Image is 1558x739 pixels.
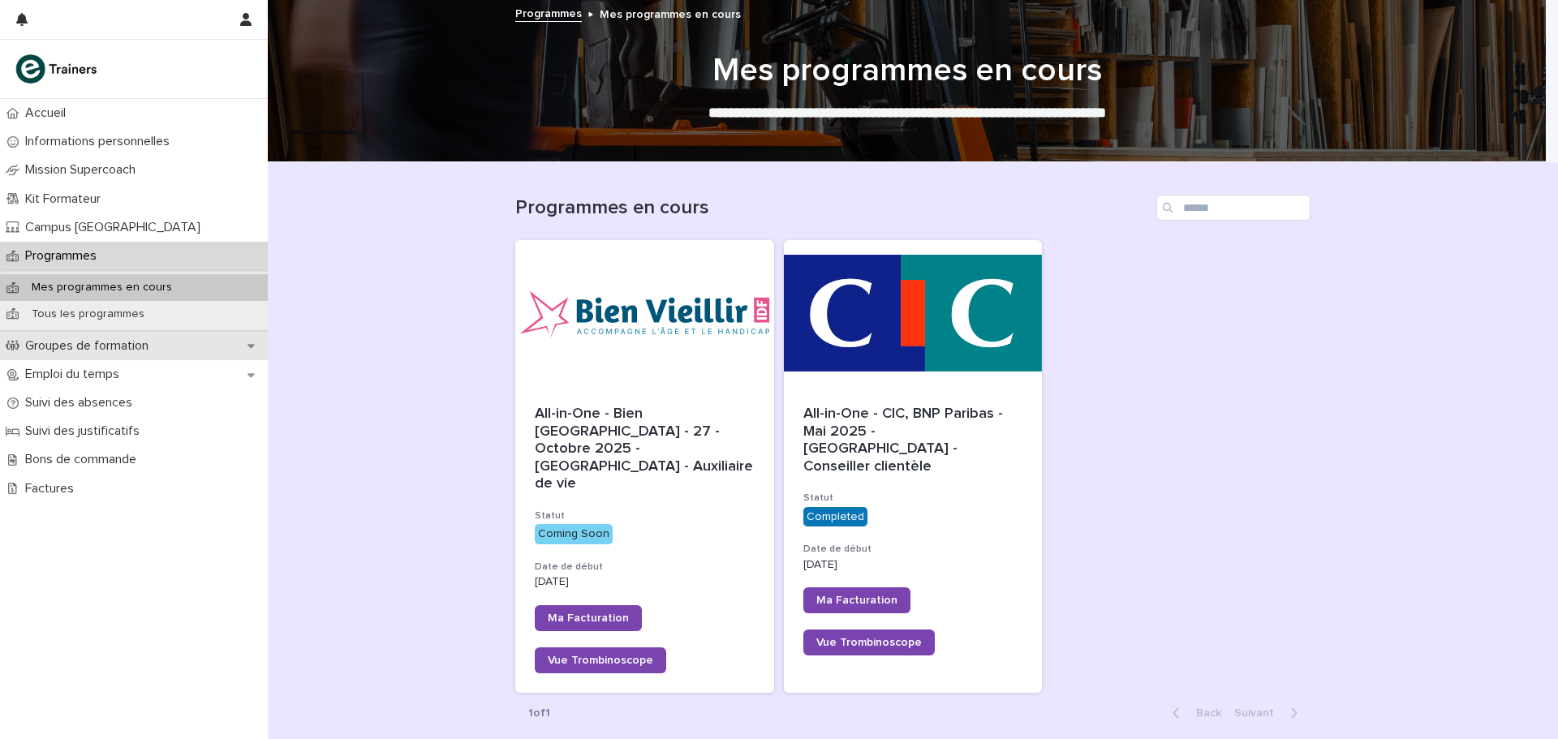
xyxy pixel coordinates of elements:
[19,162,148,178] p: Mission Supercoach
[19,307,157,321] p: Tous les programmes
[510,51,1305,90] h1: Mes programmes en cours
[19,134,183,149] p: Informations personnelles
[535,575,755,589] p: [DATE]
[535,561,755,574] h3: Date de début
[19,248,110,264] p: Programmes
[784,240,1043,693] a: All-in-One - CIC, BNP Paribas - Mai 2025 - [GEOGRAPHIC_DATA] - Conseiller clientèleStatutComplete...
[19,481,87,496] p: Factures
[535,524,613,544] div: Coming Soon
[515,240,774,693] a: All-in-One - Bien [GEOGRAPHIC_DATA] - 27 - Octobre 2025 - [GEOGRAPHIC_DATA] - Auxiliaire de vieSt...
[803,587,910,613] a: Ma Facturation
[535,509,755,522] h3: Statut
[600,4,741,22] p: Mes programmes en cours
[19,452,149,467] p: Bons de commande
[535,647,666,673] a: Vue Trombinoscope
[19,191,114,207] p: Kit Formateur
[515,196,1150,220] h1: Programmes en cours
[19,281,185,294] p: Mes programmes en cours
[13,53,102,85] img: K0CqGN7SDeD6s4JG8KQk
[803,492,1023,505] h3: Statut
[816,595,897,606] span: Ma Facturation
[1228,706,1311,720] button: Next
[19,338,161,354] p: Groupes de formation
[803,543,1023,556] h3: Date de début
[19,105,79,121] p: Accueil
[1156,195,1311,221] input: Search
[19,423,153,439] p: Suivi des justificatifs
[19,395,145,410] p: Suivi des absences
[1186,707,1221,719] span: Back
[548,612,629,624] span: Ma Facturation
[535,605,642,631] a: Ma Facturation
[803,406,1007,474] span: All-in-One - CIC, BNP Paribas - Mai 2025 - [GEOGRAPHIC_DATA] - Conseiller clientèle
[515,3,582,22] a: Programmes
[548,655,653,666] span: Vue Trombinoscope
[803,507,867,527] div: Completed
[1234,707,1284,719] span: Next
[803,629,935,655] a: Vue Trombinoscope
[19,220,213,235] p: Campus [GEOGRAPHIC_DATA]
[1160,706,1228,720] button: Back
[803,558,1023,572] p: [DATE]
[535,406,757,491] span: All-in-One - Bien [GEOGRAPHIC_DATA] - 27 - Octobre 2025 - [GEOGRAPHIC_DATA] - Auxiliaire de vie
[816,637,922,648] span: Vue Trombinoscope
[19,367,132,382] p: Emploi du temps
[515,694,563,733] p: 1 of 1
